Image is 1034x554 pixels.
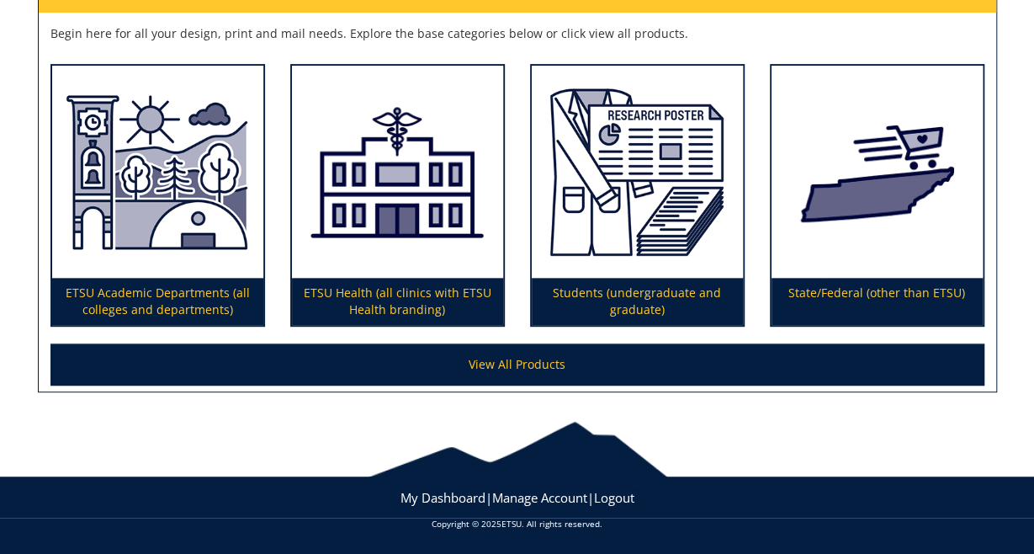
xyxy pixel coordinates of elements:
[532,278,743,325] p: Students (undergraduate and graduate)
[292,66,503,278] img: ETSU Health (all clinics with ETSU Health branding)
[52,66,263,278] img: ETSU Academic Departments (all colleges and departments)
[532,66,743,278] img: Students (undergraduate and graduate)
[52,278,263,325] p: ETSU Academic Departments (all colleges and departments)
[50,25,984,42] p: Begin here for all your design, print and mail needs. Explore the base categories below or click ...
[52,66,263,325] a: ETSU Academic Departments (all colleges and departments)
[772,66,983,325] a: State/Federal (other than ETSU)
[772,66,983,278] img: State/Federal (other than ETSU)
[492,489,587,506] a: Manage Account
[594,489,634,506] a: Logout
[400,489,485,506] a: My Dashboard
[501,518,522,530] a: ETSU
[292,66,503,325] a: ETSU Health (all clinics with ETSU Health branding)
[532,66,743,325] a: Students (undergraduate and graduate)
[50,344,984,386] a: View All Products
[772,278,983,325] p: State/Federal (other than ETSU)
[292,278,503,325] p: ETSU Health (all clinics with ETSU Health branding)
